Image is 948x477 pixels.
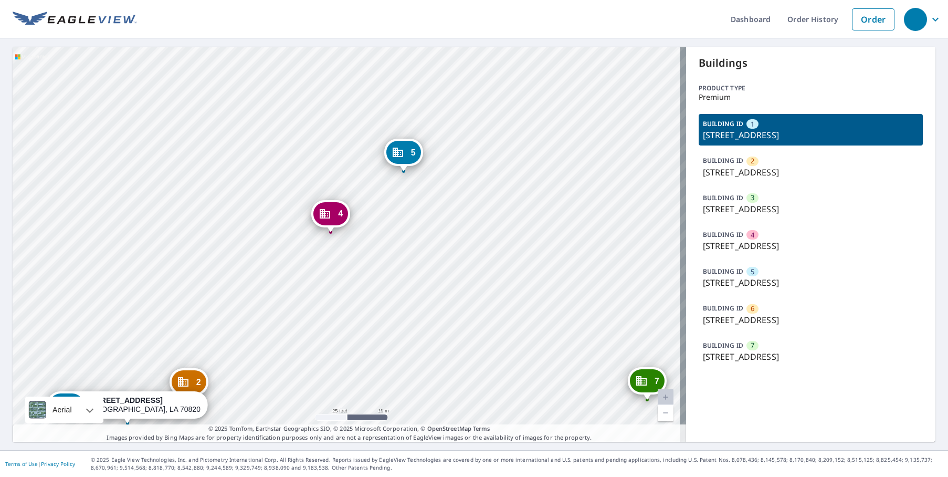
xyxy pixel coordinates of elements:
strong: [STREET_ADDRESS] [89,396,163,405]
p: BUILDING ID [703,156,743,165]
p: [STREET_ADDRESS] [703,350,919,363]
div: [GEOGRAPHIC_DATA], LA 70820 [89,396,201,414]
span: 2 [751,156,754,166]
span: 5 [751,267,754,277]
span: 3 [751,193,754,203]
span: 4 [338,210,343,217]
p: BUILDING ID [703,119,743,128]
div: Dropped pin, building 2, Commercial property, 550 Ben Hur Rd Baton Rouge, LA 70820 [170,368,208,401]
img: EV Logo [13,12,136,27]
p: BUILDING ID [703,341,743,350]
span: 1 [751,119,754,129]
p: Product type [699,84,923,93]
p: [STREET_ADDRESS] [703,314,919,326]
div: Dropped pin, building 1, Commercial property, 550 Ben Hur Rd Baton Rouge, LA 70820 [47,391,208,424]
p: [STREET_ADDRESS] [703,276,919,289]
p: BUILDING ID [703,230,743,239]
p: BUILDING ID [703,193,743,202]
p: [STREET_ADDRESS] [703,203,919,215]
div: Aerial [25,397,103,423]
span: 5 [411,149,416,157]
p: © 2025 Eagle View Technologies, Inc. and Pictometry International Corp. All Rights Reserved. Repo... [91,456,943,472]
span: 2 [196,378,201,386]
a: Privacy Policy [41,460,75,468]
span: 7 [751,340,754,350]
span: © 2025 TomTom, Earthstar Geographics SIO, © 2025 Microsoft Corporation, © [208,424,490,433]
p: Buildings [699,55,923,71]
a: OpenStreetMap [427,424,471,432]
p: Images provided by Bing Maps are for property identification purposes only and are not a represen... [13,424,686,442]
p: BUILDING ID [703,304,743,313]
span: 4 [751,230,754,240]
p: Premium [699,93,923,101]
a: Order [852,8,894,30]
div: Aerial [49,397,75,423]
p: [STREET_ADDRESS] [703,240,919,252]
p: | [5,461,75,467]
a: Terms of Use [5,460,38,468]
div: Dropped pin, building 7, Commercial property, 550 Ben Hur Rd Baton Rouge, LA 70820 [628,367,667,400]
div: Dropped pin, building 5, Commercial property, 550 Ben Hur Rd Baton Rouge, LA 70820 [384,139,423,171]
div: Dropped pin, building 4, Commercial property, 550 Ben Hur Rd Baton Rouge, LA 70820 [311,200,350,233]
span: 7 [655,377,659,385]
span: 6 [751,304,754,314]
p: BUILDING ID [703,267,743,276]
a: Current Level 20, Zoom In Disabled [658,389,673,405]
p: [STREET_ADDRESS] [703,129,919,141]
p: [STREET_ADDRESS] [703,166,919,179]
a: Terms [473,424,490,432]
a: Current Level 20, Zoom Out [658,405,673,421]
